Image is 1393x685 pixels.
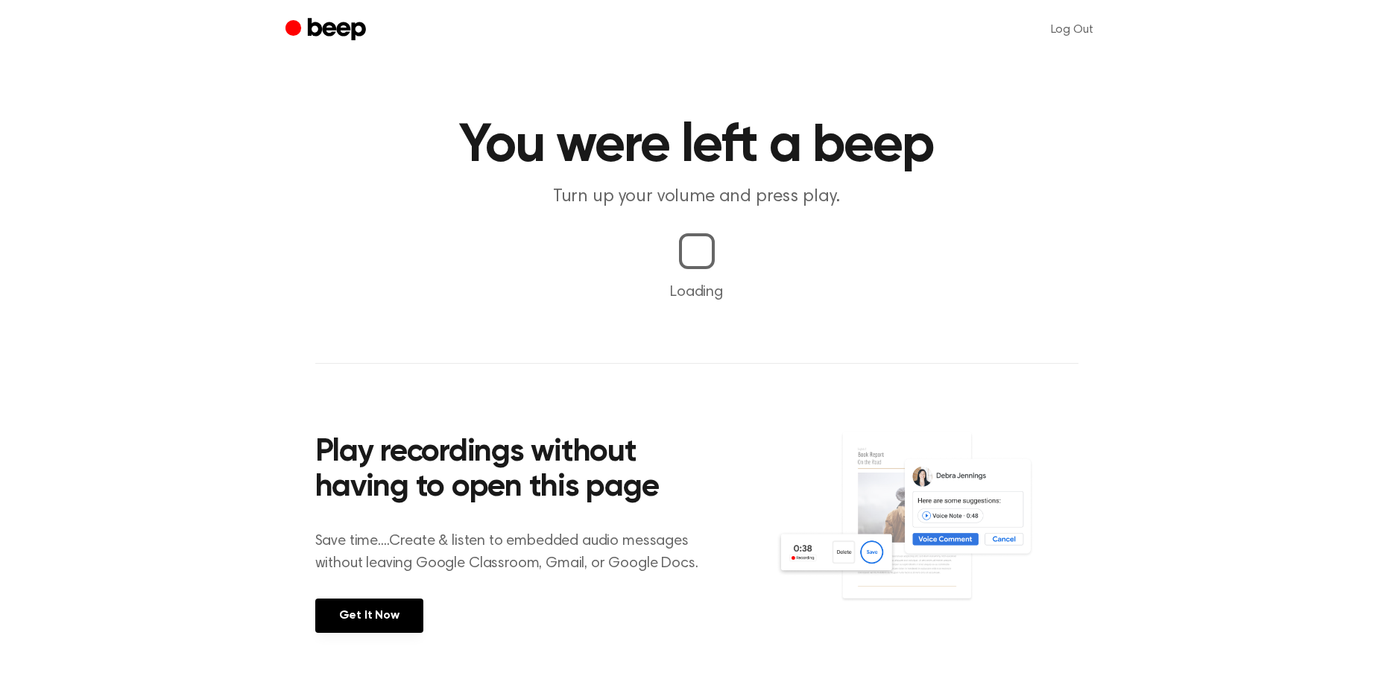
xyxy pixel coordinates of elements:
a: Log Out [1036,12,1108,48]
a: Get It Now [315,599,423,633]
p: Loading [18,281,1375,303]
h2: Play recordings without having to open this page [315,435,717,506]
p: Save time....Create & listen to embedded audio messages without leaving Google Classroom, Gmail, ... [315,530,717,575]
img: Voice Comments on Docs and Recording Widget [776,431,1078,631]
h1: You were left a beep [315,119,1078,173]
a: Beep [285,16,370,45]
p: Turn up your volume and press play. [411,185,983,209]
